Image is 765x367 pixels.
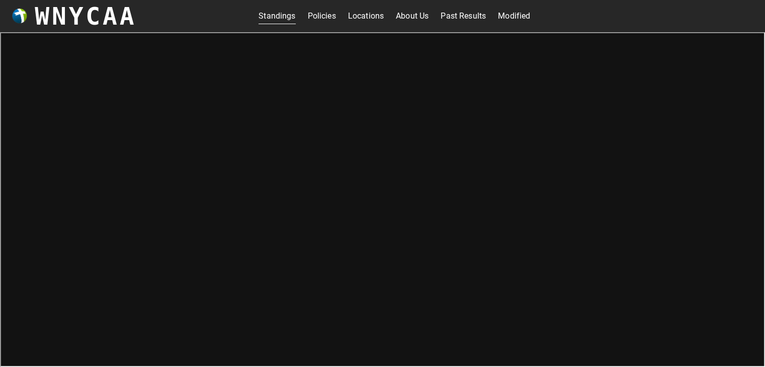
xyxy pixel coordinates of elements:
[308,8,336,24] a: Policies
[441,8,486,24] a: Past Results
[396,8,429,24] a: About Us
[12,9,27,24] img: wnycaaBall.png
[498,8,530,24] a: Modified
[348,8,384,24] a: Locations
[259,8,295,24] a: Standings
[35,2,136,30] h3: WNYCAA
